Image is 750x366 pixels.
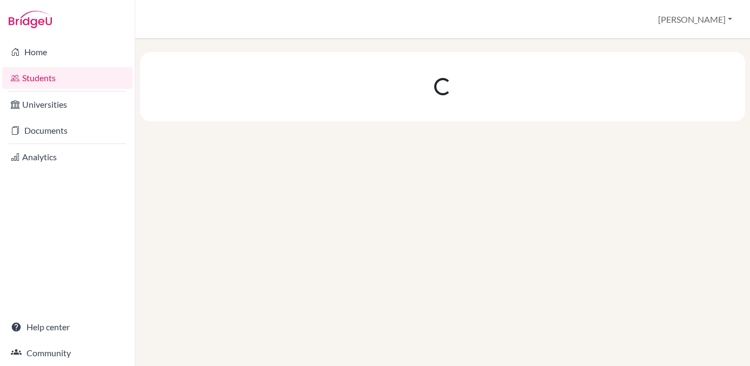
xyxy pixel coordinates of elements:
a: Community [2,342,132,364]
a: Analytics [2,146,132,168]
a: Universities [2,94,132,115]
a: Documents [2,120,132,141]
button: [PERSON_NAME] [653,9,737,30]
a: Students [2,67,132,89]
a: Home [2,41,132,63]
a: Help center [2,316,132,338]
img: Bridge-U [9,11,52,28]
